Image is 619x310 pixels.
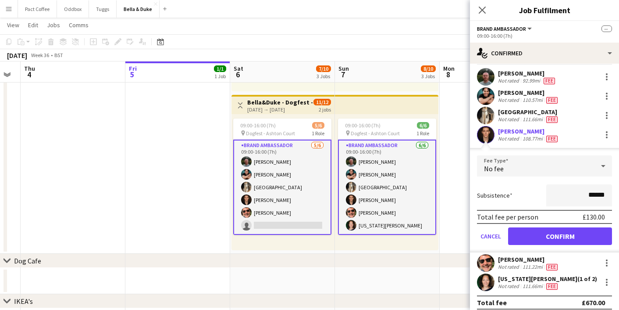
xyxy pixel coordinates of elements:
[498,97,521,104] div: Not rated
[312,130,324,137] span: 1 Role
[57,0,89,18] button: Oddbox
[4,19,23,31] a: View
[521,116,544,123] div: 111.66mi
[498,108,559,116] div: [GEOGRAPHIC_DATA]
[421,73,435,79] div: 3 Jobs
[351,130,400,137] span: Dogfest - Ashton Court
[416,130,429,137] span: 1 Role
[498,127,559,135] div: [PERSON_NAME]
[233,119,331,235] app-job-card: 09:00-16:00 (7h)5/6 Dogfest - Ashton Court1 RoleBrand Ambassador5/609:00-16:00 (7h)[PERSON_NAME][...
[582,298,605,307] div: £670.00
[7,51,27,60] div: [DATE]
[443,65,455,72] span: Mon
[542,77,557,84] div: Crew has different fees then in role
[484,164,504,173] span: No fee
[214,65,226,72] span: 1/1
[18,0,57,18] button: Pact Coffee
[521,263,544,270] div: 111.22mi
[477,213,538,221] div: Total fee per person
[477,25,533,32] button: Brand Ambassador
[317,73,331,79] div: 3 Jobs
[417,122,429,129] span: 6/6
[498,89,559,97] div: [PERSON_NAME]
[128,69,137,79] span: 5
[69,21,89,29] span: Comms
[246,130,295,137] span: Dogfest - Ashton Court
[442,69,455,79] span: 8
[14,256,41,265] div: Dog Cafe
[89,0,117,18] button: Tuggs
[546,97,558,104] span: Fee
[498,69,557,77] div: [PERSON_NAME]
[508,227,612,245] button: Confirm
[47,21,60,29] span: Jobs
[521,283,544,290] div: 111.66mi
[233,140,331,235] app-card-role: Brand Ambassador5/609:00-16:00 (7h)[PERSON_NAME][PERSON_NAME][GEOGRAPHIC_DATA][PERSON_NAME][PERSO...
[234,65,243,72] span: Sat
[477,227,505,245] button: Cancel
[54,52,63,58] div: BST
[546,116,558,123] span: Fee
[14,297,33,306] div: IKEA's
[23,69,35,79] span: 4
[240,122,276,129] span: 09:00-16:00 (7h)
[546,283,558,290] span: Fee
[498,116,521,123] div: Not rated
[498,135,521,142] div: Not rated
[337,69,349,79] span: 7
[498,263,521,270] div: Not rated
[338,65,349,72] span: Sun
[28,21,38,29] span: Edit
[477,191,512,199] label: Subsistence
[583,213,605,221] div: £130.00
[498,256,559,263] div: [PERSON_NAME]
[544,116,559,123] div: Crew has different fees then in role
[521,97,544,104] div: 110.57mi
[43,19,64,31] a: Jobs
[521,77,542,84] div: 92.99mi
[313,99,331,105] span: 11/12
[544,135,559,142] div: Crew has different fees then in role
[470,43,619,64] div: Confirmed
[25,19,42,31] a: Edit
[24,65,35,72] span: Thu
[29,52,51,58] span: Week 36
[544,263,559,270] div: Crew has different fees then in role
[546,264,558,270] span: Fee
[338,140,436,235] app-card-role: Brand Ambassador6/609:00-16:00 (7h)[PERSON_NAME][PERSON_NAME][GEOGRAPHIC_DATA][PERSON_NAME][PERSO...
[312,122,324,129] span: 5/6
[129,65,137,72] span: Fri
[421,65,436,72] span: 8/10
[601,25,612,32] span: --
[65,19,92,31] a: Comms
[117,0,160,18] button: Bella & Duke
[345,122,381,129] span: 09:00-16:00 (7h)
[498,77,521,84] div: Not rated
[477,298,507,307] div: Total fee
[498,275,597,283] div: [US_STATE][PERSON_NAME] (1 of 2)
[232,69,243,79] span: 6
[247,98,313,106] h3: Bella&Duke - Dogfest - Ashton Court
[477,25,526,32] span: Brand Ambassador
[470,4,619,16] h3: Job Fulfilment
[338,119,436,235] app-job-card: 09:00-16:00 (7h)6/6 Dogfest - Ashton Court1 RoleBrand Ambassador6/609:00-16:00 (7h)[PERSON_NAME][...
[544,78,555,84] span: Fee
[316,65,331,72] span: 7/10
[498,283,521,290] div: Not rated
[214,73,226,79] div: 1 Job
[319,105,331,113] div: 2 jobs
[544,97,559,104] div: Crew has different fees then in role
[247,106,313,113] div: [DATE] → [DATE]
[546,136,558,142] span: Fee
[7,21,19,29] span: View
[477,32,612,39] div: 09:00-16:00 (7h)
[521,135,544,142] div: 108.77mi
[544,283,559,290] div: Crew has different fees then in role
